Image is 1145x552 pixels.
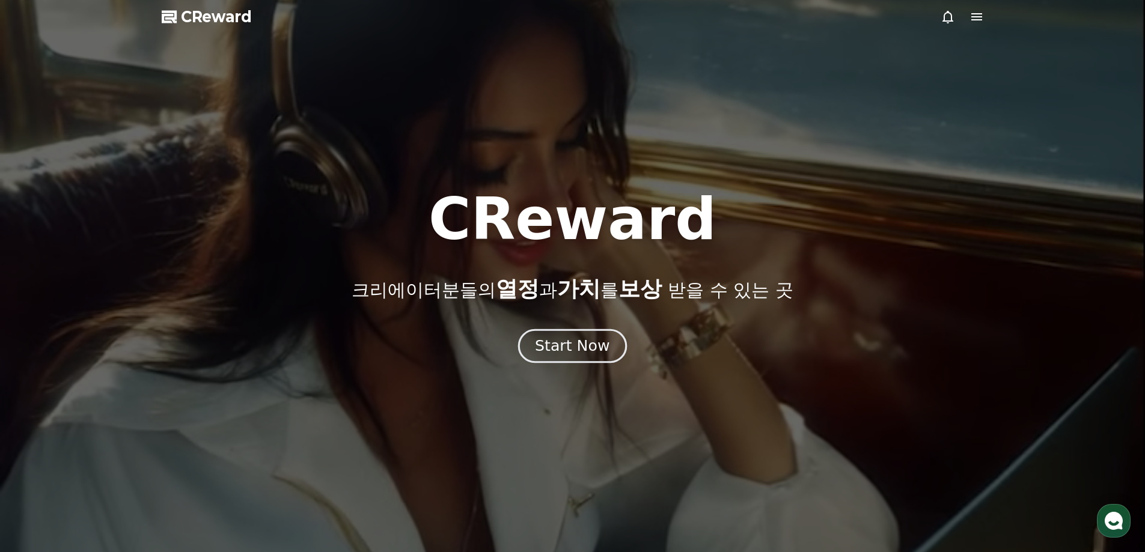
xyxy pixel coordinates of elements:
[496,276,539,301] span: 열정
[79,381,155,411] a: 대화
[535,336,609,356] div: Start Now
[557,276,600,301] span: 가치
[162,7,252,26] a: CReward
[521,342,624,353] a: Start Now
[155,381,231,411] a: 설정
[518,329,627,363] button: Start Now
[38,399,45,408] span: 홈
[429,190,716,248] h1: CReward
[352,277,793,301] p: 크리에이터분들의 과 를 받을 수 있는 곳
[181,7,252,26] span: CReward
[186,399,200,408] span: 설정
[4,381,79,411] a: 홈
[110,399,124,409] span: 대화
[618,276,662,301] span: 보상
